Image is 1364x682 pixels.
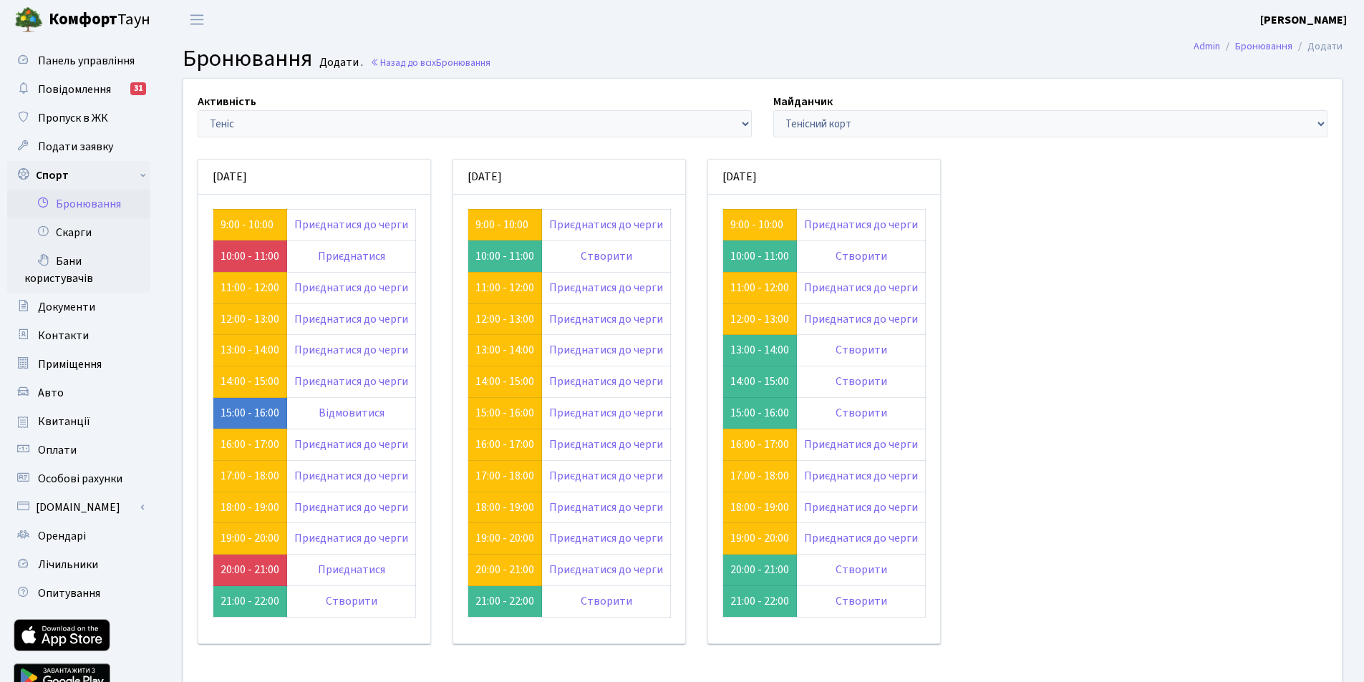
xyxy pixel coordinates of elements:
[723,398,797,429] td: 15:00 - 16:00
[7,522,150,550] a: Орендарі
[318,562,385,578] a: Приєднатися
[773,93,833,110] label: Майданчик
[7,104,150,132] a: Пропуск в ЖК
[294,342,408,358] a: Приєднатися до черги
[804,437,918,452] a: Приєднатися до черги
[7,550,150,579] a: Лічильники
[294,437,408,452] a: Приєднатися до черги
[1292,39,1343,54] li: Додати
[221,562,279,578] a: 20:00 - 21:00
[318,248,385,264] a: Приєднатися
[549,500,663,515] a: Приєднатися до черги
[198,160,430,195] div: [DATE]
[549,468,663,484] a: Приєднатися до черги
[475,468,534,484] a: 17:00 - 18:00
[804,530,918,546] a: Приєднатися до черги
[221,342,279,358] a: 13:00 - 14:00
[1235,39,1292,54] a: Бронювання
[730,280,789,296] a: 11:00 - 12:00
[475,530,534,546] a: 19:00 - 20:00
[836,593,887,609] a: Створити
[38,328,89,344] span: Контакти
[38,82,111,97] span: Повідомлення
[804,217,918,233] a: Приєднатися до черги
[475,280,534,296] a: 11:00 - 12:00
[7,293,150,321] a: Документи
[38,139,113,155] span: Подати заявку
[7,321,150,350] a: Контакти
[549,405,663,421] a: Приєднатися до черги
[836,374,887,389] a: Створити
[475,437,534,452] a: 16:00 - 17:00
[836,248,887,264] a: Створити
[7,493,150,522] a: [DOMAIN_NAME]
[836,342,887,358] a: Створити
[7,436,150,464] a: Оплати
[549,217,663,233] a: Приєднатися до черги
[730,468,789,484] a: 17:00 - 18:00
[475,217,528,233] a: 9:00 - 10:00
[475,500,534,515] a: 18:00 - 19:00
[436,56,490,69] span: Бронювання
[7,218,150,247] a: Скарги
[38,528,86,544] span: Орендарі
[836,405,887,421] a: Створити
[7,464,150,493] a: Особові рахунки
[38,557,98,573] span: Лічильники
[7,161,150,190] a: Спорт
[7,379,150,407] a: Авто
[294,280,408,296] a: Приєднатися до черги
[221,248,279,264] a: 10:00 - 11:00
[730,217,783,233] a: 9:00 - 10:00
[1172,31,1364,62] nav: breadcrumb
[475,562,534,578] a: 20:00 - 21:00
[7,579,150,608] a: Опитування
[38,299,95,315] span: Документи
[453,160,685,195] div: [DATE]
[804,500,918,515] a: Приєднатися до черги
[549,530,663,546] a: Приєднатися до черги
[804,280,918,296] a: Приєднатися до черги
[475,311,534,327] a: 12:00 - 13:00
[7,407,150,436] a: Квитанції
[221,500,279,515] a: 18:00 - 19:00
[723,586,797,618] td: 21:00 - 22:00
[38,471,122,487] span: Особові рахунки
[1194,39,1220,54] a: Admin
[708,160,940,195] div: [DATE]
[14,6,43,34] img: logo.png
[294,500,408,515] a: Приєднатися до черги
[221,311,279,327] a: 12:00 - 13:00
[213,586,287,618] td: 21:00 - 22:00
[316,56,363,69] small: Додати .
[7,75,150,104] a: Повідомлення31
[38,414,90,429] span: Квитанції
[221,374,279,389] a: 14:00 - 15:00
[183,42,312,75] span: Бронювання
[549,374,663,389] a: Приєднатися до черги
[294,217,408,233] a: Приєднатися до черги
[730,311,789,327] a: 12:00 - 13:00
[221,405,279,421] a: 15:00 - 16:00
[294,468,408,484] a: Приєднатися до черги
[730,500,789,515] a: 18:00 - 19:00
[549,280,663,296] a: Приєднатися до черги
[836,562,887,578] a: Створити
[549,342,663,358] a: Приєднатися до черги
[294,374,408,389] a: Приєднатися до черги
[549,437,663,452] a: Приєднатися до черги
[723,240,797,272] td: 10:00 - 11:00
[7,350,150,379] a: Приміщення
[319,405,384,421] a: Відмовитися
[581,248,632,264] a: Створити
[1260,11,1347,29] a: [PERSON_NAME]
[549,562,663,578] a: Приєднатися до черги
[38,110,108,126] span: Пропуск в ЖК
[294,530,408,546] a: Приєднатися до черги
[804,311,918,327] a: Приєднатися до черги
[179,8,215,31] button: Переключити навігацію
[326,593,377,609] a: Створити
[130,82,146,95] div: 31
[221,468,279,484] a: 17:00 - 18:00
[730,437,789,452] a: 16:00 - 17:00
